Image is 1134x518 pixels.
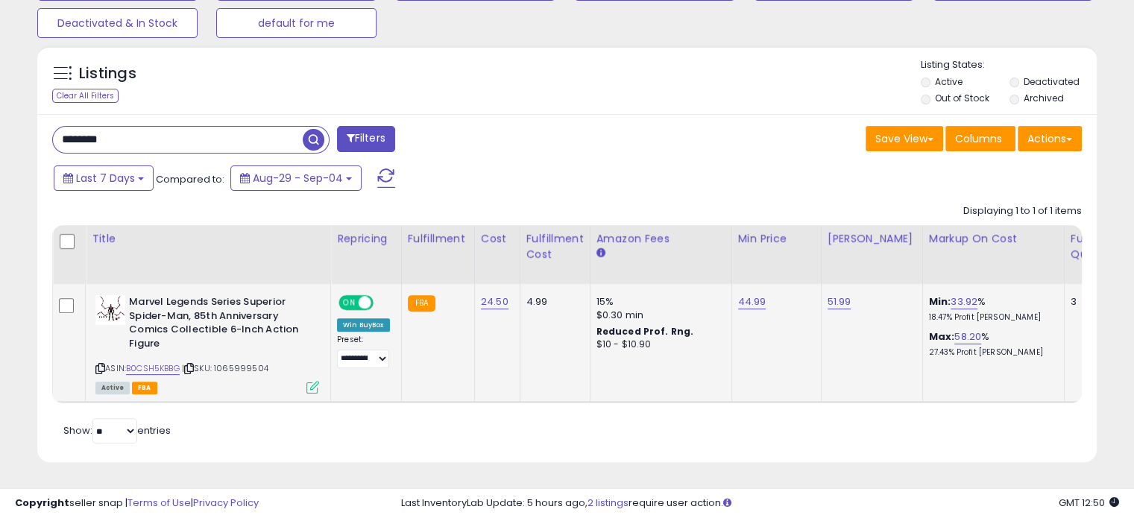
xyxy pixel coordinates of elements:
label: Out of Stock [935,92,989,104]
b: Min: [929,294,951,309]
small: Amazon Fees. [596,247,605,260]
div: 4.99 [526,295,579,309]
span: Aug-29 - Sep-04 [253,171,343,186]
label: Active [935,75,963,88]
a: B0CSH5KBBG [126,362,180,375]
button: default for me [216,8,377,38]
div: Preset: [337,335,390,368]
div: Win BuyBox [337,318,390,332]
span: Last 7 Days [76,171,135,186]
p: 27.43% Profit [PERSON_NAME] [929,347,1053,358]
button: Save View [866,126,943,151]
span: Show: entries [63,423,171,438]
span: All listings currently available for purchase on Amazon [95,382,130,394]
div: $10 - $10.90 [596,338,720,351]
div: $0.30 min [596,309,720,322]
button: Filters [337,126,395,152]
b: Max: [929,329,955,344]
span: | SKU: 1065999504 [182,362,268,374]
button: Deactivated & In Stock [37,8,198,38]
span: FBA [132,382,157,394]
div: % [929,295,1053,323]
p: Listing States: [921,58,1097,72]
div: Fulfillable Quantity [1071,231,1122,262]
div: % [929,330,1053,358]
a: 33.92 [951,294,977,309]
a: 51.99 [828,294,851,309]
h5: Listings [79,63,136,84]
div: Fulfillment [408,231,468,247]
div: 3 [1071,295,1117,309]
a: 2 listings [588,496,629,510]
span: Compared to: [156,172,224,186]
div: ASIN: [95,295,319,392]
div: Clear All Filters [52,89,119,103]
span: ON [340,297,359,309]
div: [PERSON_NAME] [828,231,916,247]
label: Deactivated [1023,75,1079,88]
span: 2025-09-13 12:50 GMT [1059,496,1119,510]
p: 18.47% Profit [PERSON_NAME] [929,312,1053,323]
a: Terms of Use [127,496,191,510]
label: Archived [1023,92,1063,104]
a: Privacy Policy [193,496,259,510]
button: Columns [945,126,1015,151]
a: 58.20 [954,329,981,344]
span: OFF [371,297,395,309]
div: Repricing [337,231,395,247]
b: Reduced Prof. Rng. [596,325,694,338]
div: Markup on Cost [929,231,1058,247]
div: Last InventoryLab Update: 5 hours ago, require user action. [401,496,1119,511]
strong: Copyright [15,496,69,510]
th: The percentage added to the cost of goods (COGS) that forms the calculator for Min & Max prices. [922,225,1064,284]
button: Last 7 Days [54,165,154,191]
div: Min Price [738,231,815,247]
b: Marvel Legends Series Superior Spider-Man, 85th Anniversary Comics Collectible 6-Inch Action Figure [129,295,310,354]
button: Actions [1018,126,1082,151]
div: Fulfillment Cost [526,231,584,262]
div: 15% [596,295,720,309]
img: 41IbO3fzRfL._SL40_.jpg [95,295,125,325]
div: Title [92,231,324,247]
span: Columns [955,131,1002,146]
a: 44.99 [738,294,766,309]
div: Cost [481,231,514,247]
div: seller snap | | [15,496,259,511]
div: Displaying 1 to 1 of 1 items [963,204,1082,218]
button: Aug-29 - Sep-04 [230,165,362,191]
a: 24.50 [481,294,508,309]
div: Amazon Fees [596,231,725,247]
small: FBA [408,295,435,312]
